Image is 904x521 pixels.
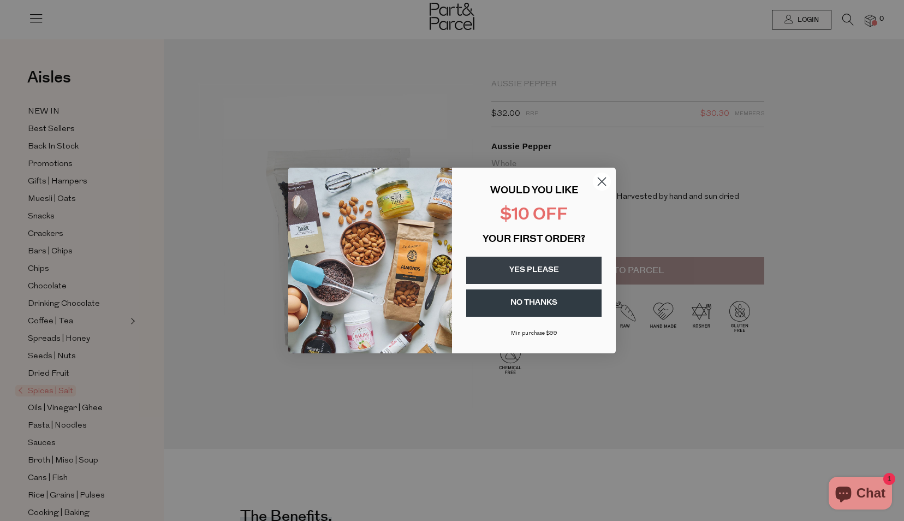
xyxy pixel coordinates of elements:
span: Min purchase $99 [511,330,557,336]
span: WOULD YOU LIKE [490,186,578,196]
img: 43fba0fb-7538-40bc-babb-ffb1a4d097bc.jpeg [288,168,452,353]
button: YES PLEASE [466,257,602,284]
button: Close dialog [592,172,611,191]
span: $10 OFF [500,207,568,224]
inbox-online-store-chat: Shopify online store chat [825,477,895,512]
span: YOUR FIRST ORDER? [483,235,585,245]
button: NO THANKS [466,289,602,317]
